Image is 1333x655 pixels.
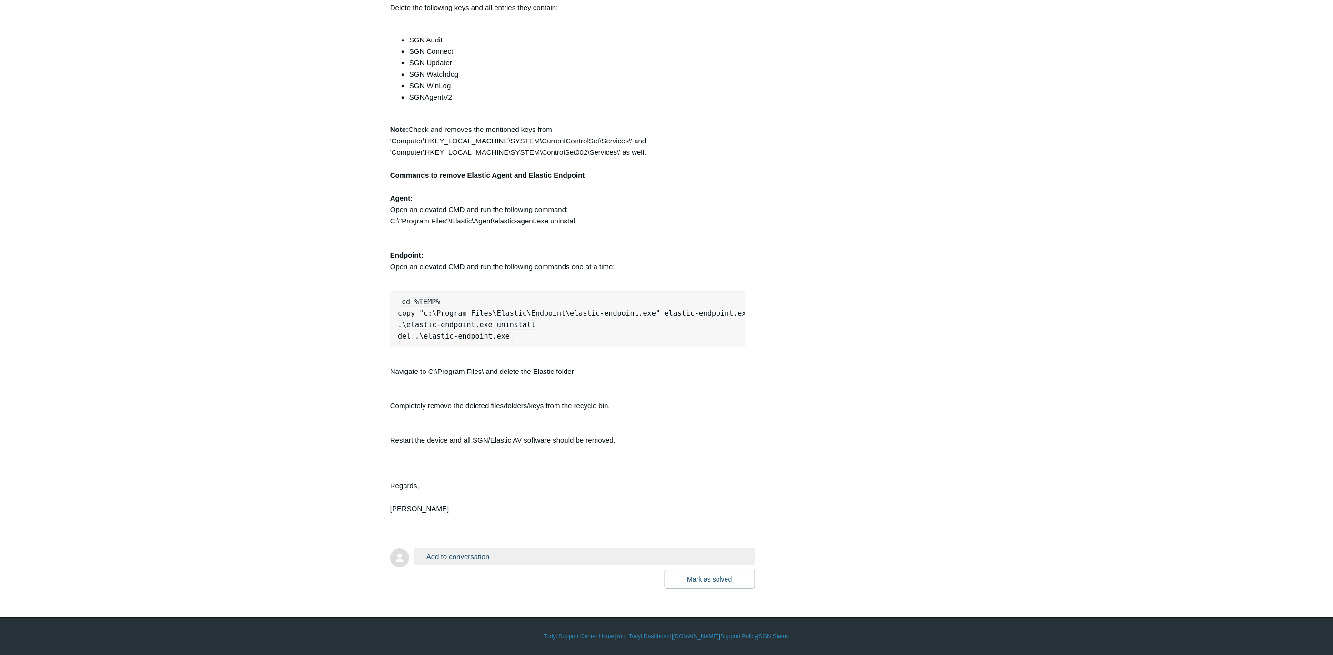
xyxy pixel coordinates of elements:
button: Add to conversation [414,548,755,565]
a: Todyl Support Center Home [544,632,615,641]
a: SGN Status [759,632,789,641]
div: | | | | [390,632,943,641]
li: SGN Audit [409,34,746,46]
strong: Commands to remove Elastic Agent and Elastic Endpoint [390,171,585,179]
a: [DOMAIN_NAME] [673,632,719,641]
button: Mark as solved [665,570,755,589]
strong: Note: [390,125,408,133]
li: SGN Watchdog [409,69,746,80]
li: SGN Updater [409,57,746,69]
li: SGN Connect [409,46,746,57]
li: SGN WinLog [409,80,746,91]
strong: Agent: [390,194,413,202]
li: SGNAgentV2 [409,91,746,103]
a: Your Todyl Dashboard [616,632,672,641]
strong: Endpoint: [390,251,424,259]
a: Support Policy [721,632,757,641]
